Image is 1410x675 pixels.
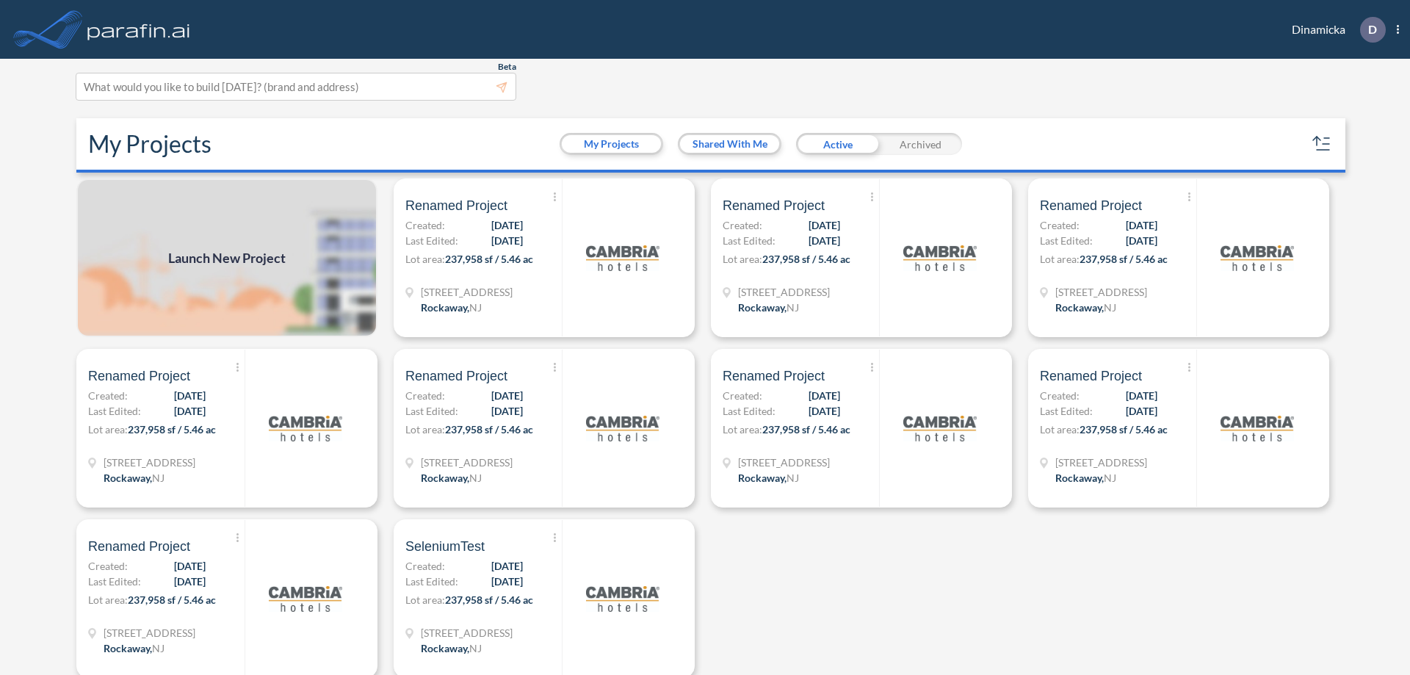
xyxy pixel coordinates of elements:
[445,253,533,265] span: 237,958 sf / 5.46 ac
[405,574,458,589] span: Last Edited:
[421,470,482,486] div: Rockaway, NJ
[1040,388,1080,403] span: Created:
[738,455,830,470] span: 321 Mt Hope Ave
[405,423,445,436] span: Lot area:
[1126,403,1157,419] span: [DATE]
[903,221,977,295] img: logo
[498,61,516,73] span: Beta
[903,391,977,465] img: logo
[809,388,840,403] span: [DATE]
[421,640,482,656] div: Rockaway, NJ
[76,178,377,337] a: Launch New Project
[405,538,485,555] span: SeleniumTest
[1040,233,1093,248] span: Last Edited:
[787,472,799,484] span: NJ
[1040,367,1142,385] span: Renamed Project
[738,301,787,314] span: Rockaway ,
[168,248,286,268] span: Launch New Project
[1368,23,1377,36] p: D
[1310,132,1334,156] button: sort
[1104,301,1116,314] span: NJ
[723,233,775,248] span: Last Edited:
[1040,217,1080,233] span: Created:
[586,221,659,295] img: logo
[723,217,762,233] span: Created:
[174,403,206,419] span: [DATE]
[796,133,879,155] div: Active
[1270,17,1399,43] div: Dinamicka
[421,625,513,640] span: 321 Mt Hope Ave
[421,300,482,315] div: Rockaway, NJ
[491,217,523,233] span: [DATE]
[405,367,507,385] span: Renamed Project
[88,403,141,419] span: Last Edited:
[174,558,206,574] span: [DATE]
[1221,391,1294,465] img: logo
[421,455,513,470] span: 321 Mt Hope Ave
[88,423,128,436] span: Lot area:
[787,301,799,314] span: NJ
[723,388,762,403] span: Created:
[809,233,840,248] span: [DATE]
[809,403,840,419] span: [DATE]
[421,642,469,654] span: Rockaway ,
[84,15,193,44] img: logo
[76,178,377,337] img: add
[680,135,779,153] button: Shared With Me
[128,423,216,436] span: 237,958 sf / 5.46 ac
[469,301,482,314] span: NJ
[1055,300,1116,315] div: Rockaway, NJ
[738,470,799,486] div: Rockaway, NJ
[1126,388,1157,403] span: [DATE]
[1126,217,1157,233] span: [DATE]
[723,197,825,214] span: Renamed Project
[1055,301,1104,314] span: Rockaway ,
[152,642,164,654] span: NJ
[491,233,523,248] span: [DATE]
[1080,253,1168,265] span: 237,958 sf / 5.46 ac
[1104,472,1116,484] span: NJ
[1055,455,1147,470] span: 321 Mt Hope Ave
[88,538,190,555] span: Renamed Project
[104,470,164,486] div: Rockaway, NJ
[762,253,850,265] span: 237,958 sf / 5.46 ac
[405,253,445,265] span: Lot area:
[1040,403,1093,419] span: Last Edited:
[445,423,533,436] span: 237,958 sf / 5.46 ac
[104,640,164,656] div: Rockaway, NJ
[491,558,523,574] span: [DATE]
[421,472,469,484] span: Rockaway ,
[269,391,342,465] img: logo
[104,472,152,484] span: Rockaway ,
[723,403,775,419] span: Last Edited:
[405,403,458,419] span: Last Edited:
[1055,284,1147,300] span: 321 Mt Hope Ave
[174,574,206,589] span: [DATE]
[88,574,141,589] span: Last Edited:
[491,388,523,403] span: [DATE]
[809,217,840,233] span: [DATE]
[405,197,507,214] span: Renamed Project
[469,642,482,654] span: NJ
[738,472,787,484] span: Rockaway ,
[104,642,152,654] span: Rockaway ,
[104,625,195,640] span: 321 Mt Hope Ave
[88,593,128,606] span: Lot area:
[405,388,445,403] span: Created:
[104,455,195,470] span: 321 Mt Hope Ave
[1040,197,1142,214] span: Renamed Project
[421,284,513,300] span: 321 Mt Hope Ave
[491,403,523,419] span: [DATE]
[723,423,762,436] span: Lot area:
[586,562,659,635] img: logo
[1221,221,1294,295] img: logo
[88,367,190,385] span: Renamed Project
[405,233,458,248] span: Last Edited:
[762,423,850,436] span: 237,958 sf / 5.46 ac
[152,472,164,484] span: NJ
[269,562,342,635] img: logo
[405,593,445,606] span: Lot area:
[723,253,762,265] span: Lot area:
[586,391,659,465] img: logo
[879,133,962,155] div: Archived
